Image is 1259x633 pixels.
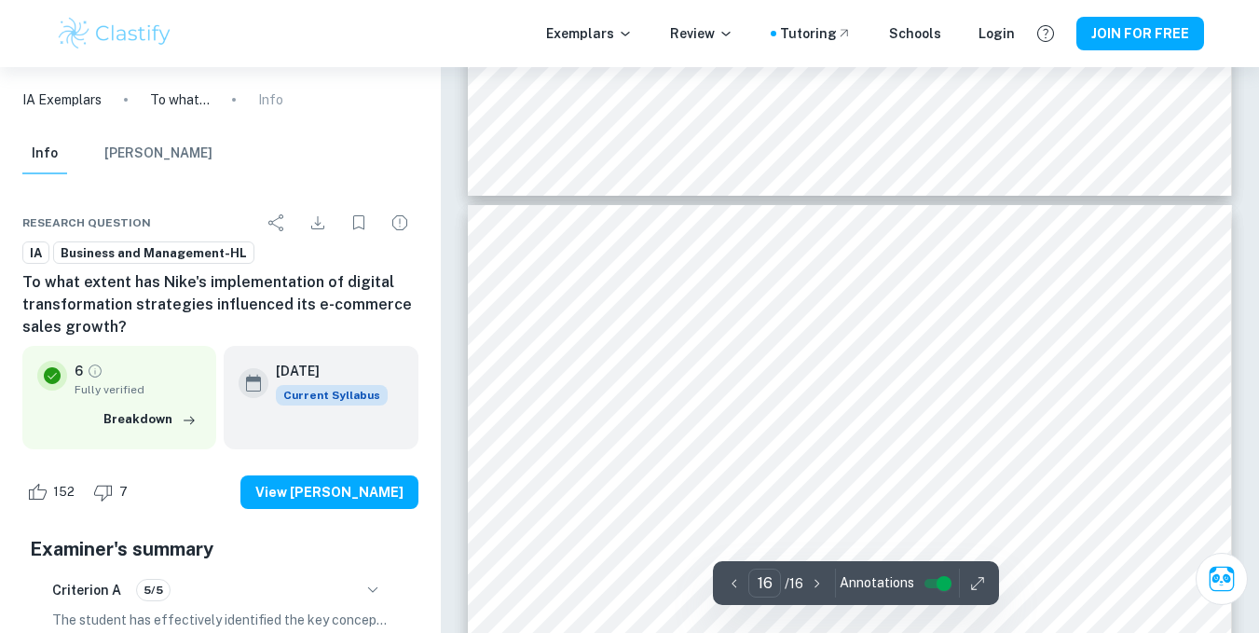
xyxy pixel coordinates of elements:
a: Grade fully verified [87,363,103,379]
p: Info [258,89,283,110]
a: Login [978,23,1015,44]
p: Exemplars [546,23,633,44]
span: Annotations [840,573,914,593]
button: Info [22,133,67,174]
button: Help and Feedback [1030,18,1061,49]
div: This exemplar is based on the current syllabus. Feel free to refer to it for inspiration/ideas wh... [276,385,388,406]
button: [PERSON_NAME] [104,133,212,174]
span: 5/5 [137,582,170,599]
a: IA [22,241,49,265]
span: 7 [109,483,138,502]
span: IA [23,244,48,263]
div: Dislike [89,477,138,507]
span: Research question [22,214,151,231]
div: Download [299,204,336,241]
div: Share [258,204,295,241]
p: The student has effectively identified the key concept of change, which is clearly indicated on t... [52,610,389,630]
a: Tutoring [780,23,852,44]
span: Fully verified [75,381,201,398]
h6: Criterion A [52,580,121,600]
h5: Examiner's summary [30,535,411,563]
a: IA Exemplars [22,89,102,110]
span: Business and Management-HL [54,244,253,263]
p: 6 [75,361,83,381]
button: View [PERSON_NAME] [240,475,418,509]
div: Report issue [381,204,418,241]
a: Schools [889,23,941,44]
p: Review [670,23,733,44]
a: Business and Management-HL [53,241,254,265]
img: Clastify logo [56,15,174,52]
button: JOIN FOR FREE [1076,17,1204,50]
p: / 16 [785,573,803,594]
button: Breakdown [99,406,201,433]
button: Ask Clai [1196,553,1248,605]
span: Current Syllabus [276,385,388,406]
p: To what extent has Nike's implementation of digital transformation strategies influenced its e-co... [150,89,210,110]
h6: [DATE] [276,361,373,381]
span: 152 [43,483,85,502]
div: Like [22,477,85,507]
div: Bookmark [340,204,377,241]
h6: To what extent has Nike's implementation of digital transformation strategies influenced its e-co... [22,271,418,338]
